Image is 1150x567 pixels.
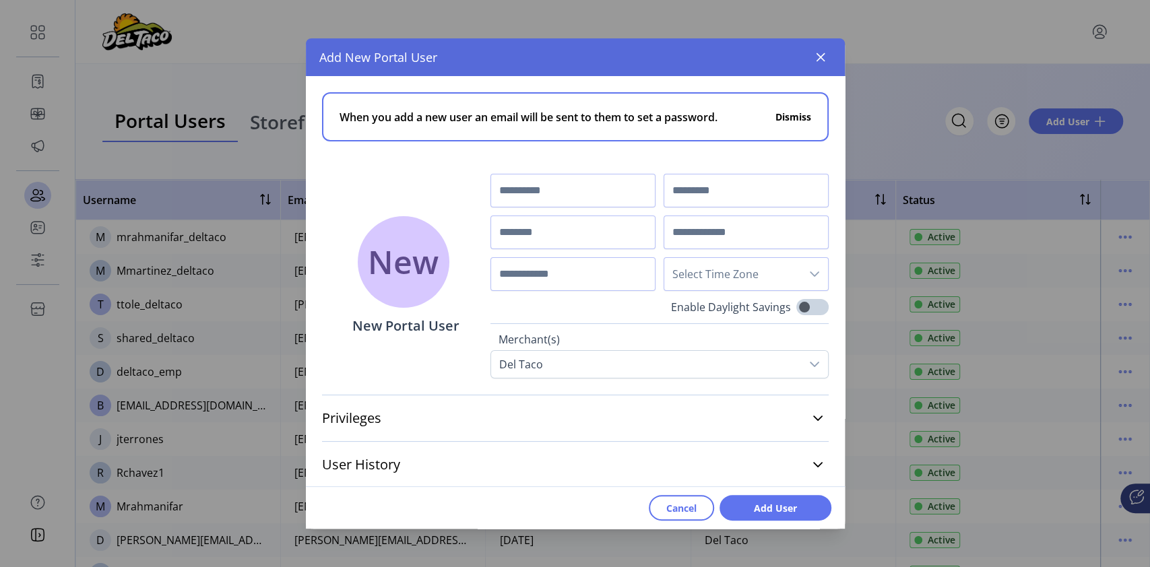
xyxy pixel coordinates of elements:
[368,238,439,286] span: New
[340,102,717,132] span: When you add a new user an email will be sent to them to set a password.
[322,450,829,479] a: User History
[649,495,714,521] button: Cancel
[322,411,381,425] span: Privileges
[671,299,791,315] label: Enable Daylight Savings
[352,316,459,336] p: New Portal User
[775,110,811,124] button: Dismiss
[801,258,828,290] div: dropdown trigger
[666,501,697,515] span: Cancel
[319,48,437,67] span: Add New Portal User
[491,351,551,378] div: Del Taco
[499,331,820,350] label: Merchant(s)
[737,501,814,515] span: Add User
[664,258,801,290] span: Select Time Zone
[322,458,400,471] span: User History
[322,403,829,433] a: Privileges
[720,495,831,521] button: Add User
